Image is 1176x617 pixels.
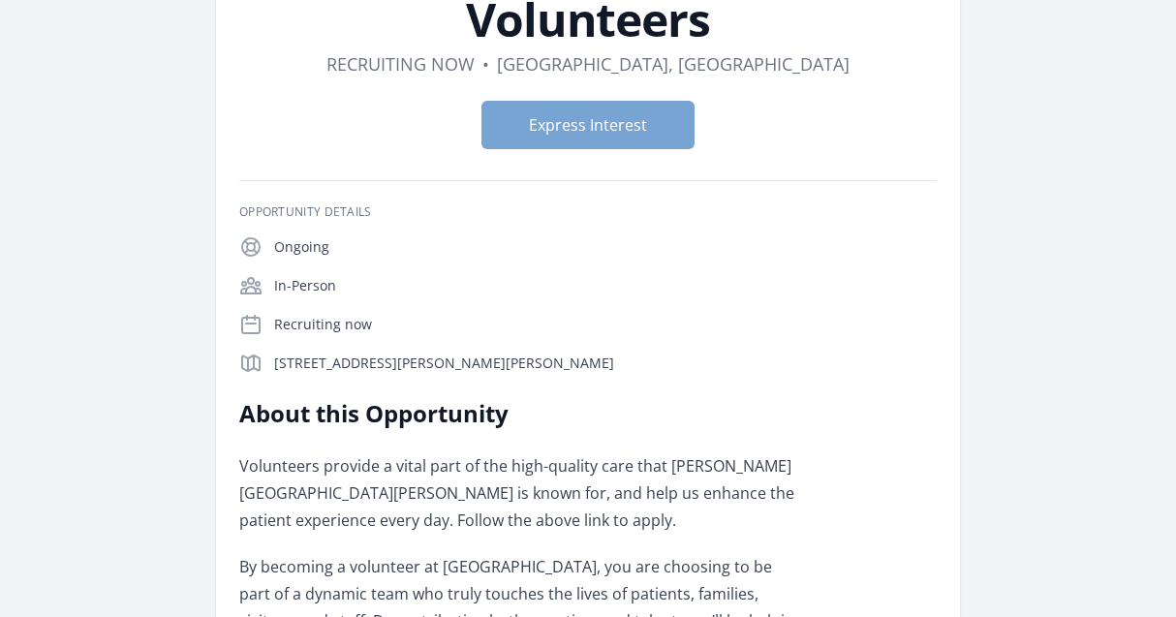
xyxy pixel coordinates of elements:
[326,50,475,77] dd: Recruiting now
[274,354,937,373] p: [STREET_ADDRESS][PERSON_NAME][PERSON_NAME]
[481,101,695,149] button: Express Interest
[239,204,937,220] h3: Opportunity Details
[239,398,806,429] h2: About this Opportunity
[274,237,937,257] p: Ongoing
[482,50,489,77] div: •
[497,50,850,77] dd: [GEOGRAPHIC_DATA], [GEOGRAPHIC_DATA]
[274,276,937,295] p: In-Person
[274,315,937,334] p: Recruiting now
[239,452,806,534] p: Volunteers provide a vital part of the high-quality care that [PERSON_NAME][GEOGRAPHIC_DATA][PERS...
